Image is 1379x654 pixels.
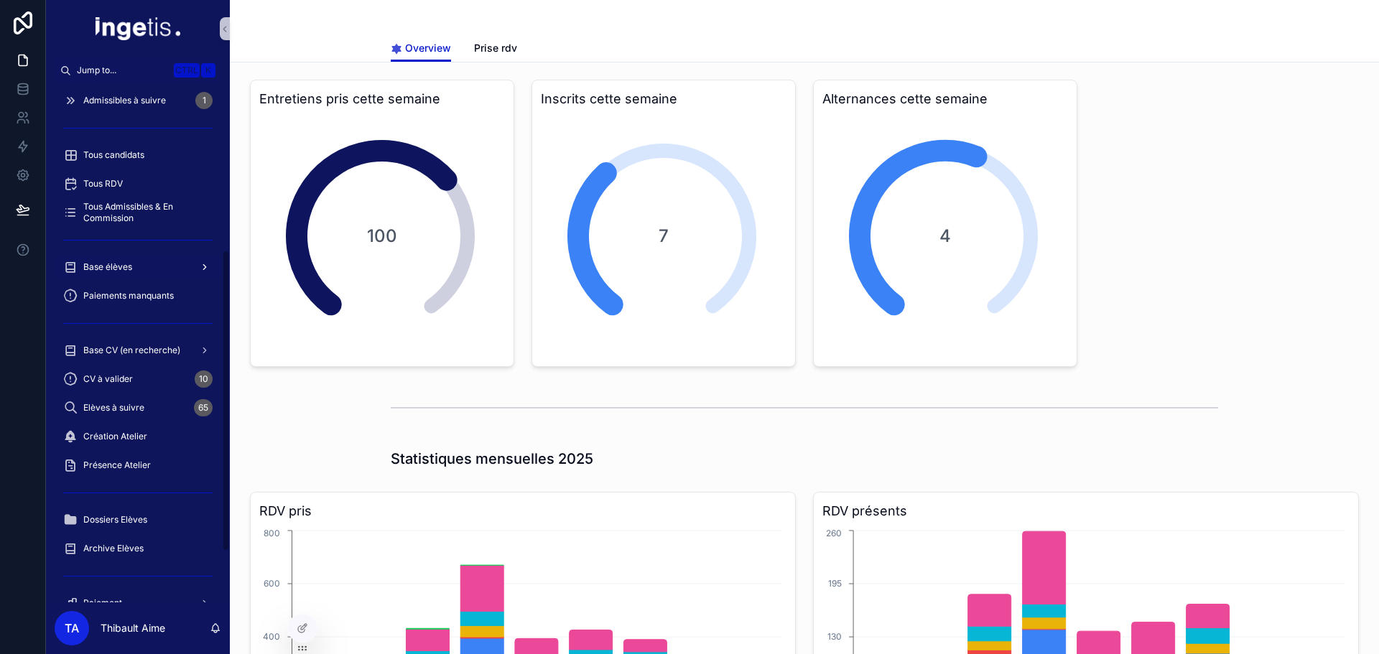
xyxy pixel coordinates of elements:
tspan: 800 [264,528,280,538]
span: CV à valider [83,373,133,385]
a: Tous RDV [55,171,221,197]
span: TA [65,620,79,637]
p: Thibault Aime [101,621,165,635]
div: 65 [194,399,213,416]
tspan: 195 [828,578,842,589]
span: Tous candidats [83,149,144,161]
a: Création Atelier [55,424,221,449]
a: Prise rdv [474,35,517,64]
tspan: 600 [264,578,280,589]
span: Overview [405,41,451,55]
h3: Entretiens pris cette semaine [259,89,505,109]
span: Tous Admissibles & En Commission [83,201,207,224]
span: Paiements manquants [83,290,174,302]
span: Base CV (en recherche) [83,345,180,356]
div: 10 [195,370,213,388]
span: 100 [367,225,397,248]
span: Base élèves [83,261,132,273]
a: CV à valider10 [55,366,221,392]
h1: Statistiques mensuelles 2025 [391,449,593,469]
a: Admissibles à suivre1 [55,88,221,113]
h3: Inscrits cette semaine [541,89,786,109]
span: Archive Elèves [83,543,144,554]
span: Jump to... [77,65,168,76]
img: App logo [96,17,180,40]
span: Tous RDV [83,178,123,190]
span: Présence Atelier [83,459,151,471]
a: Tous candidats [55,142,221,168]
span: Prise rdv [474,41,517,55]
a: Base CV (en recherche) [55,337,221,363]
span: Dossiers Elèves [83,514,147,525]
a: Paiement [55,590,221,616]
h3: RDV présents [822,501,1350,521]
a: Tous Admissibles & En Commission [55,200,221,225]
button: Jump to...CtrlK [55,57,221,83]
span: Ctrl [174,63,200,78]
a: Base élèves [55,254,221,280]
div: scrollable content [46,83,230,602]
h3: RDV pris [259,501,786,521]
span: Paiement [83,597,122,609]
a: Archive Elèves [55,536,221,561]
span: 4 [939,225,951,248]
tspan: 400 [263,631,280,642]
a: Présence Atelier [55,452,221,478]
a: Paiements manquants [55,283,221,309]
tspan: 260 [826,528,842,538]
a: Elèves à suivre65 [55,395,221,421]
span: 7 [659,225,669,248]
span: Création Atelier [83,431,147,442]
div: 1 [195,92,213,109]
h3: Alternances cette semaine [822,89,1068,109]
span: Elèves à suivre [83,402,144,414]
span: Admissibles à suivre [83,95,166,106]
tspan: 130 [827,631,842,642]
span: K [203,65,214,76]
a: Overview [391,35,451,62]
a: Dossiers Elèves [55,507,221,533]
